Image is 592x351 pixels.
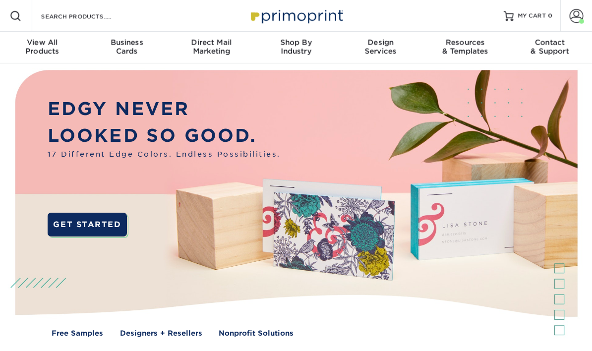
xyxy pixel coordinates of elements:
span: Direct Mail [169,38,254,47]
span: Design [338,38,423,47]
a: Contact& Support [507,32,592,63]
span: Resources [423,38,508,47]
a: Shop ByIndustry [254,32,339,63]
span: 17 Different Edge Colors. Endless Possibilities. [48,149,281,159]
a: Nonprofit Solutions [219,328,294,338]
div: Industry [254,38,339,56]
span: Shop By [254,38,339,47]
div: & Templates [423,38,508,56]
a: DesignServices [338,32,423,63]
p: EDGY NEVER [48,96,281,122]
div: & Support [507,38,592,56]
a: GET STARTED [48,213,127,236]
span: Contact [507,38,592,47]
span: 0 [548,12,552,19]
span: Business [85,38,170,47]
p: LOOKED SO GOOD. [48,122,281,149]
a: Direct MailMarketing [169,32,254,63]
div: Services [338,38,423,56]
img: Primoprint [246,5,346,26]
div: Cards [85,38,170,56]
a: Resources& Templates [423,32,508,63]
a: Free Samples [52,328,103,338]
a: BusinessCards [85,32,170,63]
div: Marketing [169,38,254,56]
span: MY CART [518,12,546,20]
input: SEARCH PRODUCTS..... [40,10,137,22]
a: Designers + Resellers [120,328,202,338]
